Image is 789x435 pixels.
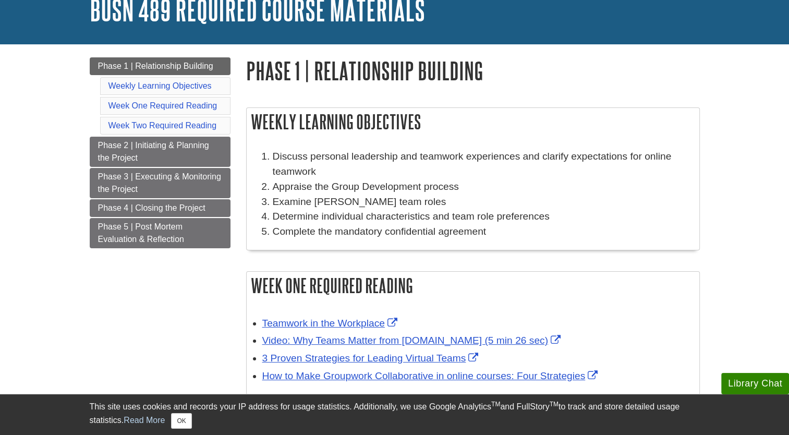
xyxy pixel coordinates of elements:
li: Examine [PERSON_NAME] team roles [273,195,694,210]
a: Phase 3 | Executing & Monitoring the Project [90,168,230,198]
span: Phase 5 | Post Mortem Evaluation & Reflection [98,222,184,244]
sup: TM [491,401,500,408]
h2: Week One Required Reading [247,272,699,299]
li: Appraise the Group Development process [273,179,694,195]
a: Phase 2 | Initiating & Planning the Project [90,137,230,167]
p: Complete the mandatory confidential agreement [273,224,694,239]
div: Guide Page Menu [90,57,230,248]
a: Phase 4 | Closing the Project [90,199,230,217]
a: Link opens in new window [262,335,563,346]
button: Library Chat [721,373,789,394]
a: Link opens in new window [262,353,481,364]
a: Week Two Required Reading [108,121,217,130]
a: Link opens in new window [262,318,400,329]
span: Phase 3 | Executing & Monitoring the Project [98,172,221,194]
h1: Phase 1 | Relationship Building [246,57,700,84]
a: Link opens in new window [262,370,601,381]
a: Phase 5 | Post Mortem Evaluation & Reflection [90,218,230,248]
a: Read More [124,416,165,425]
span: Phase 2 | Initiating & Planning the Project [98,141,209,162]
button: Close [171,413,191,429]
li: Discuss personal leadership and teamwork experiences and clarify expectations for online teamwork [273,149,694,179]
span: Phase 4 | Closing the Project [98,203,205,212]
a: Weekly Learning Objectives [108,81,212,90]
a: Week One Required Reading [108,101,217,110]
div: This site uses cookies and records your IP address for usage statistics. Additionally, we use Goo... [90,401,700,429]
li: Determine individual characteristics and team role preferences [273,209,694,224]
sup: TM [550,401,559,408]
h2: Weekly Learning Objectives [247,108,699,136]
a: Phase 1 | Relationship Building [90,57,230,75]
span: Phase 1 | Relationship Building [98,62,213,70]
